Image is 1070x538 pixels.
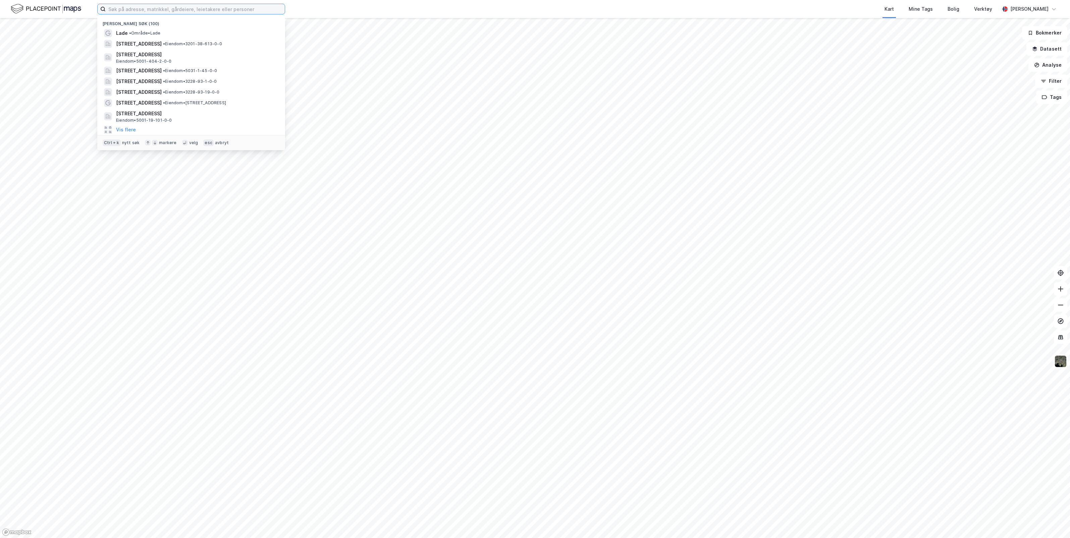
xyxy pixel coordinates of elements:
[1022,26,1067,40] button: Bokmerker
[189,140,198,145] div: velg
[116,110,277,118] span: [STREET_ADDRESS]
[129,31,131,36] span: •
[948,5,959,13] div: Bolig
[909,5,933,13] div: Mine Tags
[1010,5,1049,13] div: [PERSON_NAME]
[163,79,165,84] span: •
[116,40,162,48] span: [STREET_ADDRESS]
[116,51,277,59] span: [STREET_ADDRESS]
[159,140,176,145] div: markere
[163,89,220,95] span: Eiendom • 3228-93-19-0-0
[1026,42,1067,56] button: Datasett
[163,89,165,95] span: •
[129,31,160,36] span: Område • Lade
[203,139,214,146] div: esc
[116,77,162,85] span: [STREET_ADDRESS]
[106,4,285,14] input: Søk på adresse, matrikkel, gårdeiere, leietakere eller personer
[163,41,165,46] span: •
[163,100,226,106] span: Eiendom • [STREET_ADDRESS]
[116,118,172,123] span: Eiendom • 5001-19-101-0-0
[1054,355,1067,368] img: 9k=
[97,16,285,28] div: [PERSON_NAME] søk (100)
[11,3,81,15] img: logo.f888ab2527a4732fd821a326f86c7f29.svg
[885,5,894,13] div: Kart
[1036,506,1070,538] iframe: Chat Widget
[1036,91,1067,104] button: Tags
[116,99,162,107] span: [STREET_ADDRESS]
[163,79,217,84] span: Eiendom • 3228-93-1-0-0
[163,41,222,47] span: Eiendom • 3201-38-613-0-0
[116,88,162,96] span: [STREET_ADDRESS]
[1035,74,1067,88] button: Filter
[974,5,992,13] div: Verktøy
[163,100,165,105] span: •
[163,68,217,73] span: Eiendom • 5031-1-45-0-0
[215,140,229,145] div: avbryt
[103,139,121,146] div: Ctrl + k
[2,528,32,536] a: Mapbox homepage
[116,29,128,37] span: Lade
[116,67,162,75] span: [STREET_ADDRESS]
[1028,58,1067,72] button: Analyse
[116,126,136,134] button: Vis flere
[163,68,165,73] span: •
[116,59,171,64] span: Eiendom • 5001-404-2-0-0
[122,140,140,145] div: nytt søk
